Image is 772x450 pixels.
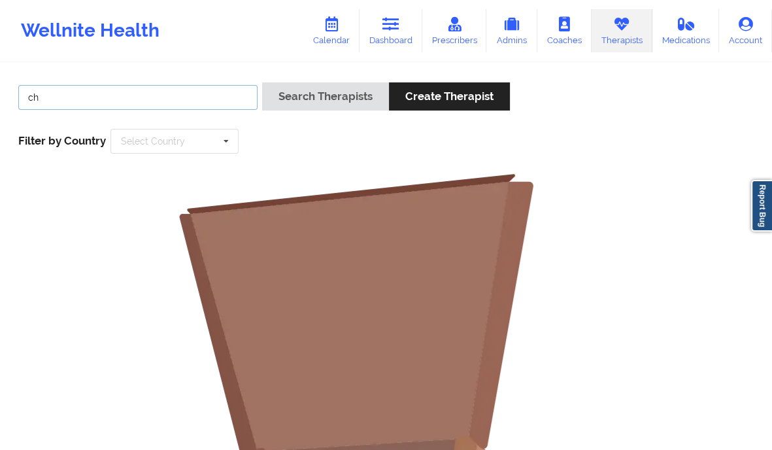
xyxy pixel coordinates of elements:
a: Medications [652,9,720,52]
span: Filter by Country [18,134,106,147]
button: Create Therapist [389,82,510,111]
a: Account [719,9,772,52]
a: Prescribers [422,9,487,52]
div: Select Country [121,137,185,146]
a: Coaches [537,9,592,52]
a: Therapists [592,9,652,52]
a: Admins [486,9,537,52]
input: Search Keywords [18,85,258,110]
button: Search Therapists [262,82,389,111]
a: Report Bug [751,180,772,232]
a: Dashboard [360,9,422,52]
a: Calendar [303,9,360,52]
